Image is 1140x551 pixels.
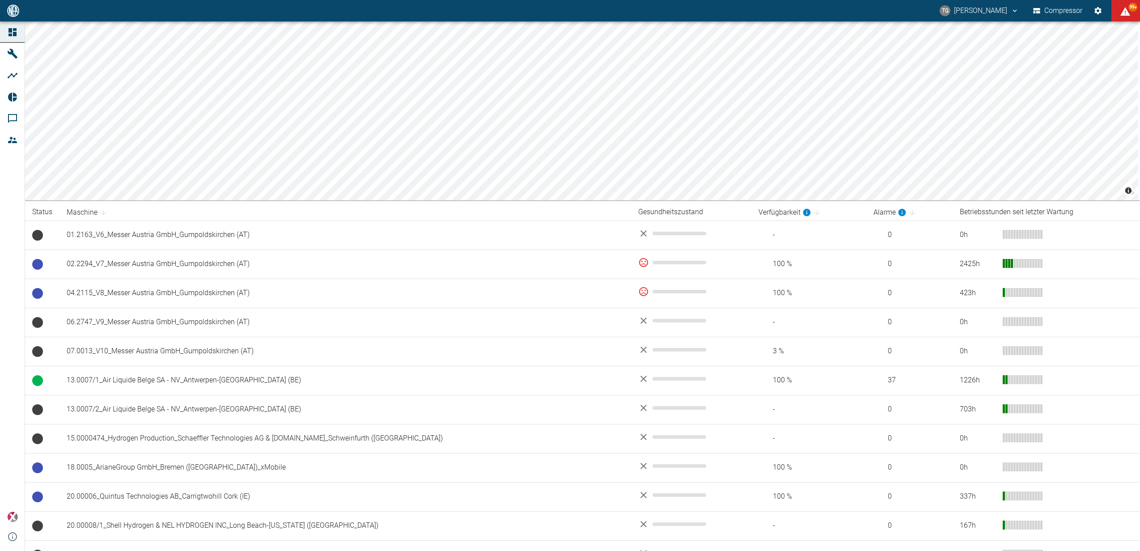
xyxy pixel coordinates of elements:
[32,288,43,299] span: Betriebsbereit
[759,207,811,218] div: berechnet für die letzten 7 Tage
[873,521,945,531] span: 0
[759,346,860,356] span: 3 %
[960,317,996,327] div: 0 h
[6,4,20,17] img: logo
[59,366,631,395] td: 13.0007/1_Air Liquide Belge SA - NV_Antwerpen-[GEOGRAPHIC_DATA] (BE)
[32,346,43,357] span: Keine Daten
[759,375,860,386] span: 100 %
[59,279,631,308] td: 04.2115_V8_Messer Austria GmbH_Gumpoldskirchen (AT)
[960,259,996,269] div: 2425 h
[759,492,860,502] span: 100 %
[960,433,996,444] div: 0 h
[7,512,18,522] img: Xplore Logo
[638,432,744,442] div: No data
[953,204,1140,220] th: Betriebsstunden seit letzter Wartung
[59,220,631,250] td: 01.2163_V6_Messer Austria GmbH_Gumpoldskirchen (AT)
[873,433,945,444] span: 0
[59,482,631,511] td: 20.00006_Quintus Technologies AB_Carrigtwohill Cork (IE)
[32,259,43,270] span: Betriebsbereit
[32,404,43,415] span: Keine Daten
[32,521,43,531] span: Keine Daten
[32,317,43,328] span: Keine Daten
[759,317,860,327] span: -
[960,521,996,531] div: 167 h
[938,3,1020,19] button: thomas.gregoir@neuman-esser.com
[759,404,860,415] span: -
[32,230,43,241] span: Keine Daten
[873,288,945,298] span: 0
[960,462,996,473] div: 0 h
[873,317,945,327] span: 0
[1090,3,1106,19] button: Einstellungen
[631,204,751,220] th: Gesundheitszustand
[873,492,945,502] span: 0
[873,404,945,415] span: 0
[759,462,860,473] span: 100 %
[32,375,43,386] span: Betrieb
[638,519,744,530] div: No data
[873,259,945,269] span: 0
[873,346,945,356] span: 0
[638,228,744,239] div: No data
[638,461,744,471] div: No data
[59,424,631,453] td: 15.0000474_Hydrogen Production_Schaeffler Technologies AG & [DOMAIN_NAME]_Schweinfurth ([GEOGRAPH...
[960,346,996,356] div: 0 h
[638,286,744,297] div: 0 %
[638,344,744,355] div: No data
[873,462,945,473] span: 0
[1031,3,1085,19] button: Compressor
[32,433,43,444] span: Keine Daten
[759,521,860,531] span: -
[59,511,631,540] td: 20.00008/1_Shell Hydrogen & NEL HYDROGEN INC_Long Beach-[US_STATE] ([GEOGRAPHIC_DATA])
[638,315,744,326] div: No data
[638,257,744,268] div: 0 %
[940,5,950,16] div: TG
[960,492,996,502] div: 337 h
[638,490,744,500] div: No data
[59,453,631,482] td: 18.0005_ArianeGroup GmbH_Bremen ([GEOGRAPHIC_DATA])_xMobile
[759,433,860,444] span: -
[638,373,744,384] div: No data
[960,404,996,415] div: 703 h
[759,230,860,240] span: -
[960,230,996,240] div: 0 h
[59,308,631,337] td: 06.2747_V9_Messer Austria GmbH_Gumpoldskirchen (AT)
[759,259,860,269] span: 100 %
[1128,3,1137,12] span: 99+
[873,207,907,218] div: berechnet für die letzten 7 Tage
[32,462,43,473] span: Betriebsbereit
[32,492,43,502] span: Betriebsbereit
[960,288,996,298] div: 423 h
[59,395,631,424] td: 13.0007/2_Air Liquide Belge SA - NV_Antwerpen-[GEOGRAPHIC_DATA] (BE)
[25,204,59,220] th: Status
[873,230,945,240] span: 0
[59,337,631,366] td: 07.0013_V10_Messer Austria GmbH_Gumpoldskirchen (AT)
[25,21,1138,200] canvas: Map
[638,403,744,413] div: No data
[960,375,996,386] div: 1226 h
[759,288,860,298] span: 100 %
[59,250,631,279] td: 02.2294_V7_Messer Austria GmbH_Gumpoldskirchen (AT)
[873,375,945,386] span: 37
[67,207,109,218] span: Maschine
